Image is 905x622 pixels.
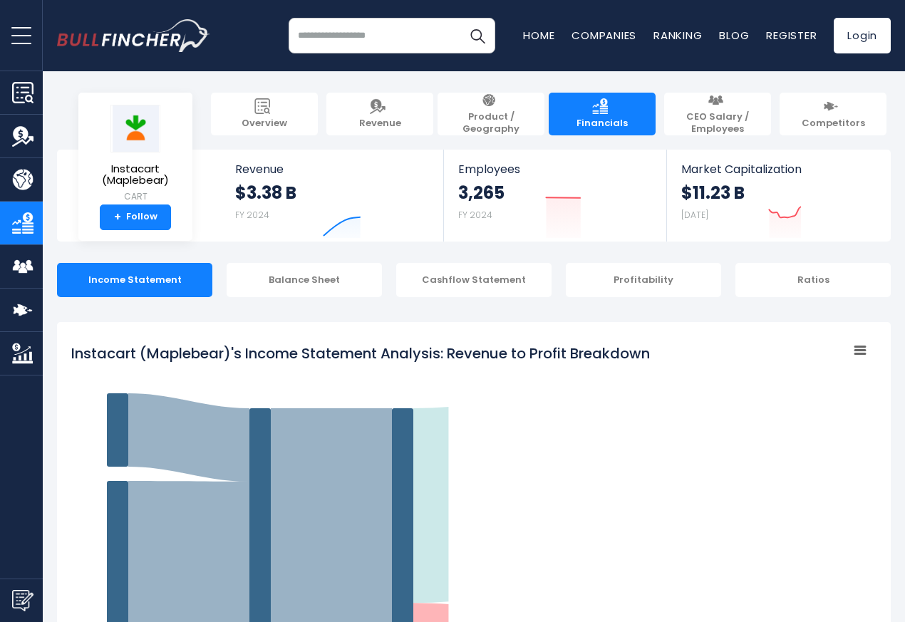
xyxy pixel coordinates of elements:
div: Balance Sheet [227,263,382,297]
a: Instacart (Maplebear) CART [89,104,182,204]
span: Market Capitalization [681,162,875,176]
strong: 3,265 [458,182,505,204]
span: Employees [458,162,651,176]
div: Income Statement [57,263,212,297]
strong: $11.23 B [681,182,745,204]
img: bullfincher logo [57,19,210,52]
a: Financials [549,93,656,135]
span: CEO Salary / Employees [671,111,764,135]
a: Ranking [653,28,702,43]
a: Register [766,28,817,43]
a: Login [834,18,891,53]
tspan: Instacart (Maplebear)'s Income Statement Analysis: Revenue to Profit Breakdown [71,343,650,363]
div: Profitability [566,263,721,297]
small: FY 2024 [235,209,269,221]
span: Revenue [235,162,430,176]
div: Ratios [735,263,891,297]
div: Cashflow Statement [396,263,552,297]
button: Search [460,18,495,53]
a: Go to homepage [57,19,210,52]
a: Home [523,28,554,43]
a: +Follow [100,204,171,230]
span: Instacart (Maplebear) [90,163,181,187]
a: Product / Geography [438,93,544,135]
small: [DATE] [681,209,708,221]
a: Overview [211,93,318,135]
a: CEO Salary / Employees [664,93,771,135]
a: Employees 3,265 FY 2024 [444,150,666,242]
a: Market Capitalization $11.23 B [DATE] [667,150,889,242]
span: Financials [576,118,628,130]
span: Overview [242,118,287,130]
a: Revenue $3.38 B FY 2024 [221,150,444,242]
span: Competitors [802,118,865,130]
strong: + [114,211,121,224]
span: Product / Geography [445,111,537,135]
small: FY 2024 [458,209,492,221]
a: Competitors [780,93,886,135]
a: Blog [719,28,749,43]
a: Revenue [326,93,433,135]
small: CART [90,190,181,203]
a: Companies [572,28,636,43]
strong: $3.38 B [235,182,296,204]
span: Revenue [359,118,401,130]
